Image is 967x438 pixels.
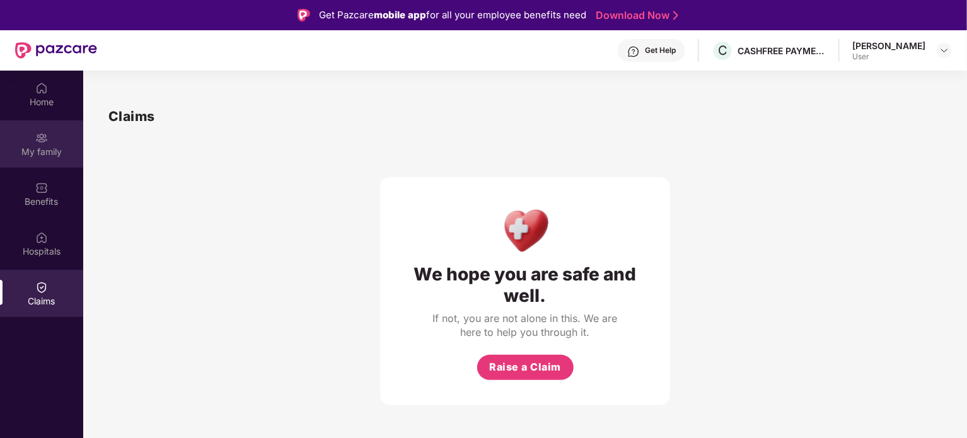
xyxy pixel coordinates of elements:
img: svg+xml;base64,PHN2ZyBpZD0iSG9zcGl0YWxzIiB4bWxucz0iaHR0cDovL3d3dy53My5vcmcvMjAwMC9zdmciIHdpZHRoPS... [35,231,48,244]
div: We hope you are safe and well. [405,263,645,306]
span: C [718,43,727,58]
img: svg+xml;base64,PHN2ZyB3aWR0aD0iMjAiIGhlaWdodD0iMjAiIHZpZXdCb3g9IjAgMCAyMCAyMCIgZmlsbD0ibm9uZSIgeG... [35,132,48,144]
button: Raise a Claim [477,355,574,380]
img: svg+xml;base64,PHN2ZyBpZD0iSGVscC0zMngzMiIgeG1sbnM9Imh0dHA6Ly93d3cudzMub3JnLzIwMDAvc3ZnIiB3aWR0aD... [627,45,640,58]
img: svg+xml;base64,PHN2ZyBpZD0iQ2xhaW0iIHhtbG5zPSJodHRwOi8vd3d3LnczLm9yZy8yMDAwL3N2ZyIgd2lkdGg9IjIwIi... [35,281,48,294]
img: svg+xml;base64,PHN2ZyBpZD0iRHJvcGRvd24tMzJ4MzIiIHhtbG5zPSJodHRwOi8vd3d3LnczLm9yZy8yMDAwL3N2ZyIgd2... [939,45,949,55]
div: User [852,52,925,62]
div: Get Help [645,45,676,55]
div: [PERSON_NAME] [852,40,925,52]
img: Logo [298,9,310,21]
img: svg+xml;base64,PHN2ZyBpZD0iQmVuZWZpdHMiIHhtbG5zPSJodHRwOi8vd3d3LnczLm9yZy8yMDAwL3N2ZyIgd2lkdGg9Ij... [35,182,48,194]
a: Download Now [596,9,675,22]
div: If not, you are not alone in this. We are here to help you through it. [431,311,620,339]
strong: mobile app [374,9,426,21]
div: CASHFREE PAYMENTS INDIA PVT. LTD. [738,45,826,57]
img: svg+xml;base64,PHN2ZyBpZD0iSG9tZSIgeG1sbnM9Imh0dHA6Ly93d3cudzMub3JnLzIwMDAvc3ZnIiB3aWR0aD0iMjAiIG... [35,82,48,95]
span: Raise a Claim [489,359,561,375]
div: Get Pazcare for all your employee benefits need [319,8,586,23]
img: Stroke [673,9,678,22]
img: Health Care [498,202,553,257]
img: New Pazcare Logo [15,42,97,59]
h1: Claims [108,106,155,127]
